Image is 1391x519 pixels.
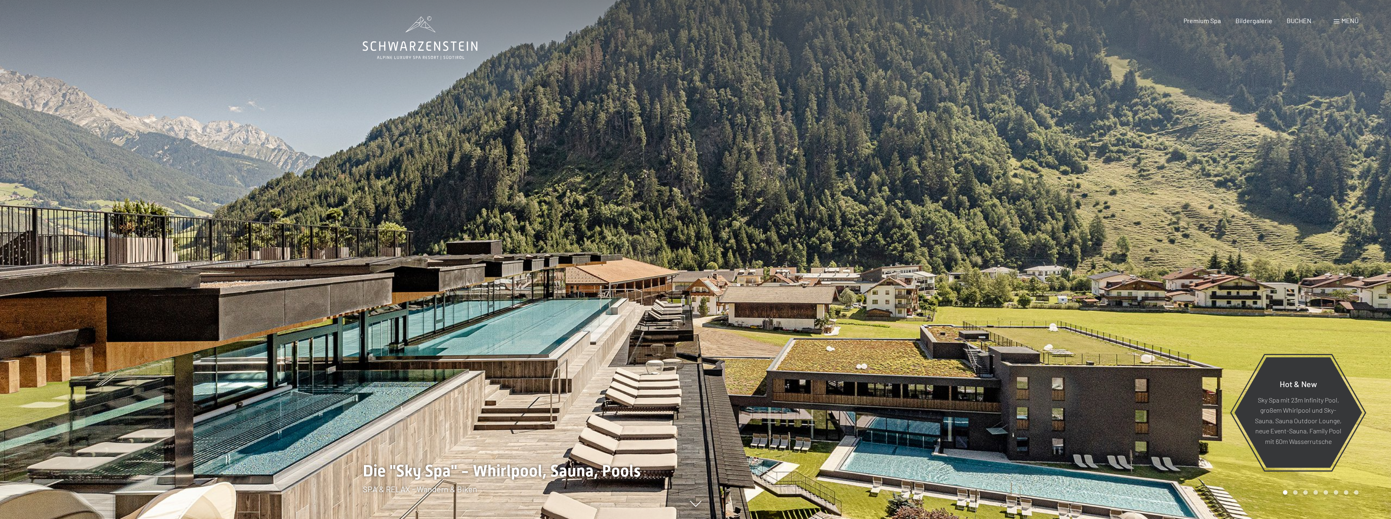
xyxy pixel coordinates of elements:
a: Hot & New Sky Spa mit 23m Infinity Pool, großem Whirlpool und Sky-Sauna, Sauna Outdoor Lounge, ne... [1234,357,1363,468]
div: Carousel Page 4 [1313,490,1318,495]
div: Carousel Page 8 [1354,490,1359,495]
div: Carousel Page 5 [1324,490,1328,495]
div: Carousel Page 1 (Current Slide) [1283,490,1287,495]
a: Bildergalerie [1235,17,1272,24]
a: BUCHEN [1287,17,1311,24]
p: Sky Spa mit 23m Infinity Pool, großem Whirlpool und Sky-Sauna, Sauna Outdoor Lounge, neue Event-S... [1254,394,1342,446]
span: Hot & New [1280,379,1317,388]
a: Premium Spa [1183,17,1221,24]
div: Carousel Page 3 [1303,490,1308,495]
div: Carousel Page 6 [1334,490,1338,495]
div: Carousel Pagination [1280,490,1359,495]
span: Menü [1341,17,1359,24]
div: Carousel Page 2 [1293,490,1298,495]
div: Carousel Page 7 [1344,490,1348,495]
